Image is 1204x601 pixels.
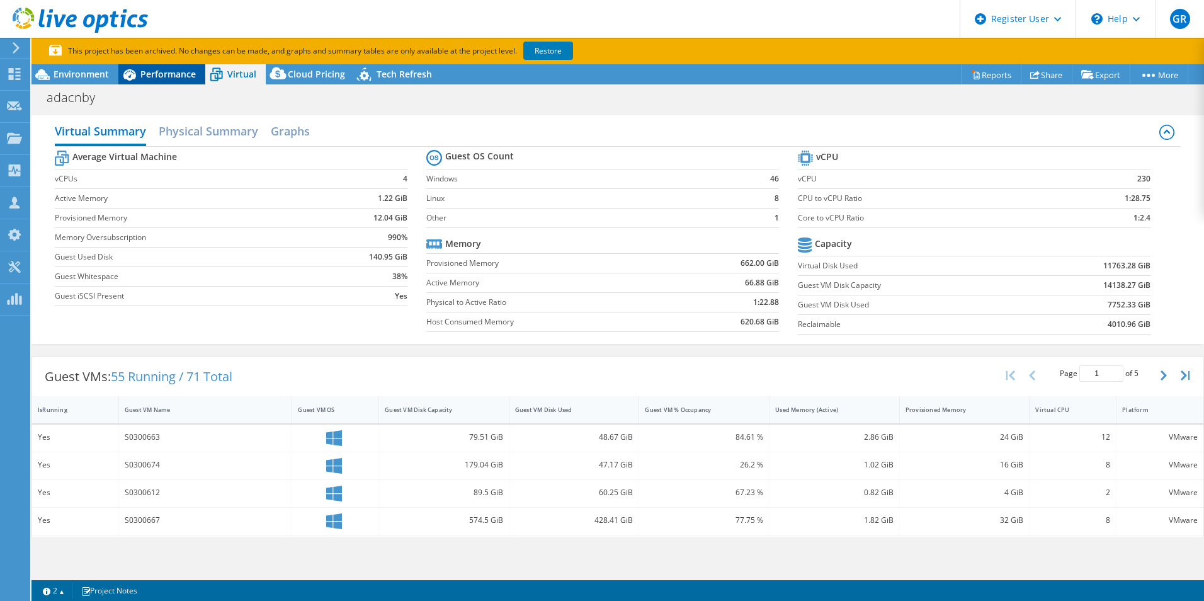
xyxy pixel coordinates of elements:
[515,458,633,472] div: 47.17 GiB
[1035,486,1110,500] div: 2
[55,192,323,205] label: Active Memory
[38,458,113,472] div: Yes
[426,257,676,270] label: Provisioned Memory
[385,486,503,500] div: 89.5 GiB
[1079,365,1123,382] input: jump to page
[111,368,232,385] span: 55 Running / 71 Total
[1122,513,1198,527] div: VMware
[798,212,1058,224] label: Core to vCPU Ratio
[798,299,1028,311] label: Guest VM Disk Used
[125,406,271,414] div: Guest VM Name
[906,430,1024,444] div: 24 GiB
[515,430,633,444] div: 48.67 GiB
[125,513,287,527] div: S0300667
[373,212,407,224] b: 12.04 GiB
[798,260,1028,272] label: Virtual Disk Used
[645,486,763,500] div: 67.23 %
[72,583,146,598] a: Project Notes
[426,192,747,205] label: Linux
[1108,299,1150,311] b: 7752.33 GiB
[298,406,358,414] div: Guest VM OS
[1108,318,1150,331] b: 4010.96 GiB
[385,430,503,444] div: 79.51 GiB
[523,42,573,60] a: Restore
[645,406,748,414] div: Guest VM % Occupancy
[1035,458,1110,472] div: 8
[1122,406,1183,414] div: Platform
[288,68,345,80] span: Cloud Pricing
[55,231,323,244] label: Memory Oversubscription
[741,316,779,328] b: 620.68 GiB
[55,270,323,283] label: Guest Whitespace
[798,318,1028,331] label: Reclaimable
[125,430,287,444] div: S0300663
[445,238,481,250] b: Memory
[38,406,98,414] div: IsRunning
[753,296,779,309] b: 1:22.88
[1035,430,1110,444] div: 12
[1122,458,1198,472] div: VMware
[72,151,177,163] b: Average Virtual Machine
[645,430,763,444] div: 84.61 %
[515,486,633,500] div: 60.25 GiB
[645,513,763,527] div: 77.75 %
[159,118,258,144] h2: Physical Summary
[798,192,1058,205] label: CPU to vCPU Ratio
[1134,368,1139,379] span: 5
[388,231,407,244] b: 990%
[227,68,256,80] span: Virtual
[41,91,115,105] h1: adacnby
[775,406,878,414] div: Used Memory (Active)
[1122,486,1198,500] div: VMware
[816,151,838,163] b: vCPU
[1122,430,1198,444] div: VMware
[775,458,894,472] div: 1.02 GiB
[961,65,1021,84] a: Reports
[515,513,633,527] div: 428.41 GiB
[815,238,852,250] b: Capacity
[55,290,323,302] label: Guest iSCSI Present
[775,192,779,205] b: 8
[1060,365,1139,382] span: Page of
[54,68,109,80] span: Environment
[1103,279,1150,292] b: 14138.27 GiB
[1091,13,1103,25] svg: \n
[55,212,323,224] label: Provisioned Memory
[385,513,503,527] div: 574.5 GiB
[385,458,503,472] div: 179.04 GiB
[775,513,894,527] div: 1.82 GiB
[426,277,676,289] label: Active Memory
[125,458,287,472] div: S0300674
[798,279,1028,292] label: Guest VM Disk Capacity
[798,173,1058,185] label: vCPU
[775,212,779,224] b: 1
[1103,260,1150,272] b: 11763.28 GiB
[378,192,407,205] b: 1.22 GiB
[385,406,488,414] div: Guest VM Disk Capacity
[1170,9,1190,29] span: GR
[1125,192,1150,205] b: 1:28.75
[1130,65,1188,84] a: More
[271,118,310,144] h2: Graphs
[377,68,432,80] span: Tech Refresh
[775,430,894,444] div: 2.86 GiB
[32,357,245,396] div: Guest VMs:
[403,173,407,185] b: 4
[38,486,113,500] div: Yes
[906,513,1024,527] div: 32 GiB
[1072,65,1130,84] a: Export
[55,173,323,185] label: vCPUs
[38,430,113,444] div: Yes
[38,513,113,527] div: Yes
[125,486,287,500] div: S0300612
[445,150,514,163] b: Guest OS Count
[1137,173,1150,185] b: 230
[392,270,407,283] b: 38%
[1133,212,1150,224] b: 1:2.4
[741,257,779,270] b: 662.00 GiB
[140,68,196,80] span: Performance
[515,406,618,414] div: Guest VM Disk Used
[395,290,407,302] b: Yes
[369,251,407,263] b: 140.95 GiB
[426,212,747,224] label: Other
